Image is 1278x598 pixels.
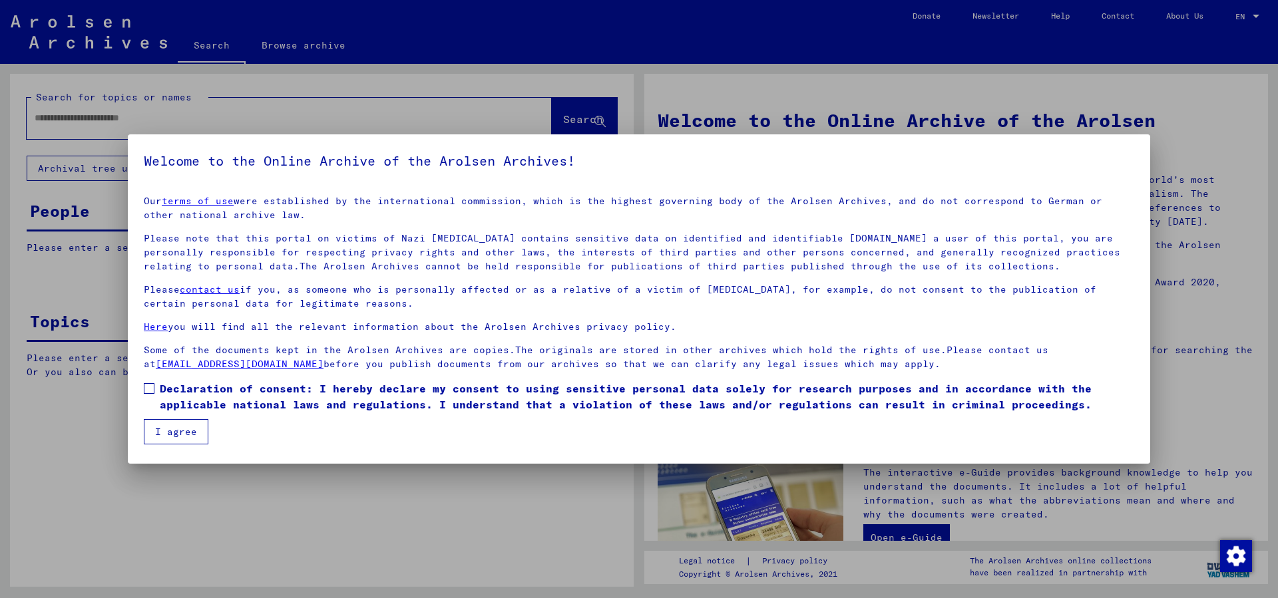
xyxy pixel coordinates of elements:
p: Please if you, as someone who is personally affected or as a relative of a victim of [MEDICAL_DAT... [144,283,1134,311]
p: Our were established by the international commission, which is the highest governing body of the ... [144,194,1134,222]
h5: Welcome to the Online Archive of the Arolsen Archives! [144,150,1134,172]
a: terms of use [162,195,234,207]
span: Declaration of consent: I hereby declare my consent to using sensitive personal data solely for r... [160,380,1134,412]
button: I agree [144,419,208,444]
a: Here [144,321,168,333]
img: Change consent [1220,540,1252,572]
p: Please note that this portal on victims of Nazi [MEDICAL_DATA] contains sensitive data on identif... [144,231,1134,273]
div: Change consent [1219,539,1251,571]
p: you will find all the relevant information about the Arolsen Archives privacy policy. [144,320,1134,334]
p: Some of the documents kept in the Arolsen Archives are copies.The originals are stored in other a... [144,343,1134,371]
a: [EMAIL_ADDRESS][DOMAIN_NAME] [156,358,323,370]
a: contact us [180,283,240,295]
